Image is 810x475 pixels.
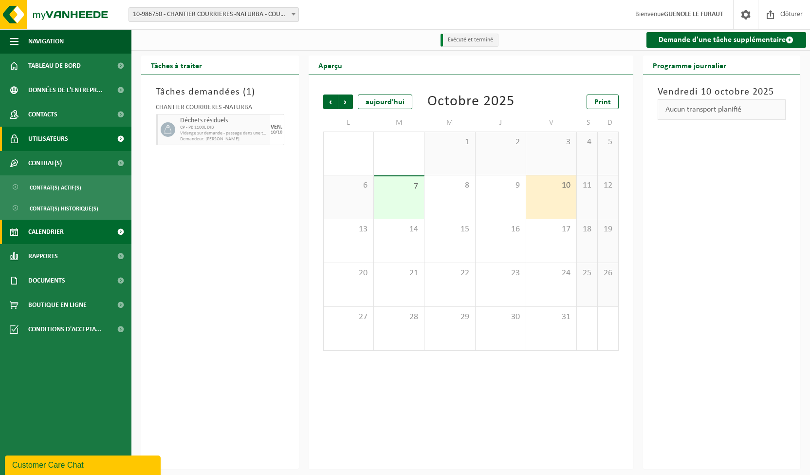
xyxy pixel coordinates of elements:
span: 1 [246,87,252,97]
span: Déchets résiduels [180,117,267,125]
span: Vidange sur demande - passage dans une tournée fixe [180,131,267,136]
td: D [598,114,619,132]
span: 10-986750 - CHANTIER COURRIERES -NATURBA - COURRIERES [129,8,298,21]
iframe: chat widget [5,454,163,475]
td: V [526,114,577,132]
span: 16 [480,224,521,235]
span: Contrat(s) actif(s) [30,178,81,197]
span: Documents [28,268,65,293]
div: 10/10 [271,130,282,135]
span: Demandeur: [PERSON_NAME] [180,136,267,142]
span: 9 [480,180,521,191]
td: S [577,114,597,132]
strong: GUENOLE LE FURAUT [664,11,723,18]
span: 21 [379,268,419,279]
span: CP - PB 1100L DIB [180,125,267,131]
span: Navigation [28,29,64,54]
td: J [476,114,526,132]
span: 26 [603,268,613,279]
span: Utilisateurs [28,127,68,151]
span: 6 [329,180,368,191]
h2: Aperçu [309,56,352,75]
span: Données de l'entrepr... [28,78,103,102]
span: 24 [531,268,571,279]
span: Contrat(s) [28,151,62,175]
h3: Tâches demandées ( ) [156,85,284,99]
span: 17 [531,224,571,235]
span: 28 [379,312,419,323]
span: Conditions d'accepta... [28,317,102,342]
span: 13 [329,224,368,235]
td: M [424,114,475,132]
span: 11 [582,180,592,191]
td: M [374,114,424,132]
span: Print [594,98,611,106]
h2: Tâches à traiter [141,56,212,75]
span: 19 [603,224,613,235]
span: 20 [329,268,368,279]
div: aujourd'hui [358,95,412,109]
span: 30 [480,312,521,323]
span: 2 [480,137,521,148]
span: 14 [379,224,419,235]
span: 12 [603,180,613,191]
span: Calendrier [28,220,64,244]
li: Exécuté et terminé [441,34,498,47]
a: Print [587,95,619,109]
div: Octobre 2025 [427,95,515,109]
span: 7 [379,181,419,192]
a: Demande d'une tâche supplémentaire [646,32,807,48]
span: Précédent [323,95,338,109]
span: Tableau de bord [28,54,81,78]
span: 25 [582,268,592,279]
span: 5 [603,137,613,148]
h3: Vendredi 10 octobre 2025 [658,85,786,99]
span: 22 [429,268,470,279]
span: 15 [429,224,470,235]
span: Boutique en ligne [28,293,87,317]
a: Contrat(s) historique(s) [2,199,129,217]
td: L [323,114,374,132]
h2: Programme journalier [643,56,736,75]
span: Contrat(s) historique(s) [30,199,98,218]
span: 31 [531,312,571,323]
span: 29 [429,312,470,323]
span: 27 [329,312,368,323]
a: Contrat(s) actif(s) [2,178,129,196]
span: Rapports [28,244,58,268]
span: 10-986750 - CHANTIER COURRIERES -NATURBA - COURRIERES [129,7,299,22]
span: 23 [480,268,521,279]
span: Contacts [28,102,57,127]
span: 1 [429,137,470,148]
span: 4 [582,137,592,148]
div: VEN. [271,124,282,130]
span: 10 [531,180,571,191]
div: CHANTIER COURRIERES -NATURBA [156,104,284,114]
span: 8 [429,180,470,191]
span: 3 [531,137,571,148]
span: 18 [582,224,592,235]
div: Aucun transport planifié [658,99,786,120]
span: Suivant [338,95,353,109]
